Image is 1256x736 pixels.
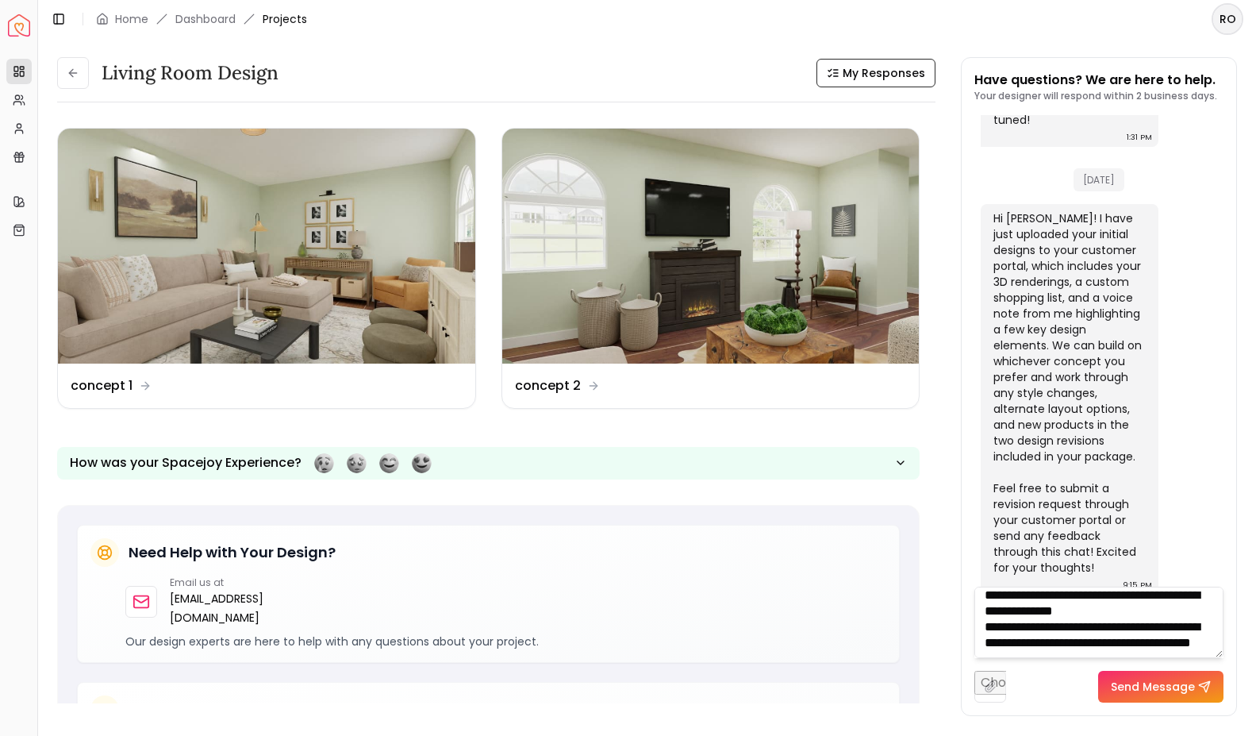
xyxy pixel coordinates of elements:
[1213,5,1242,33] span: RO
[1074,168,1124,191] span: [DATE]
[58,129,475,364] img: concept 1
[57,128,476,409] a: concept 1concept 1
[8,14,30,37] img: Spacejoy Logo
[57,447,920,480] button: How was your Spacejoy Experience?Feeling terribleFeeling badFeeling goodFeeling awesome
[115,11,148,27] a: Home
[993,210,1142,576] div: Hi [PERSON_NAME]! I have just uploaded your initial designs to your customer portal, which includ...
[96,11,307,27] nav: breadcrumb
[70,453,302,472] p: How was your Spacejoy Experience?
[1127,129,1152,145] div: 1:31 PM
[8,14,30,37] a: Spacejoy
[1212,3,1243,35] button: RO
[974,90,1217,102] p: Your designer will respond within 2 business days.
[1098,671,1223,703] button: Send Message
[129,699,344,721] h5: Stay Updated on Your Project
[170,589,297,627] a: [EMAIL_ADDRESS][DOMAIN_NAME]
[263,11,307,27] span: Projects
[175,11,236,27] a: Dashboard
[816,59,935,87] button: My Responses
[129,541,336,564] h5: Need Help with Your Design?
[502,129,920,364] img: concept 2
[71,376,133,395] dd: concept 1
[102,60,278,86] h3: Living Room design
[125,634,886,649] p: Our design experts are here to help with any questions about your project.
[501,128,920,409] a: concept 2concept 2
[843,65,925,81] span: My Responses
[974,71,1217,90] p: Have questions? We are here to help.
[1123,577,1152,593] div: 9:15 PM
[170,576,297,589] p: Email us at
[515,376,581,395] dd: concept 2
